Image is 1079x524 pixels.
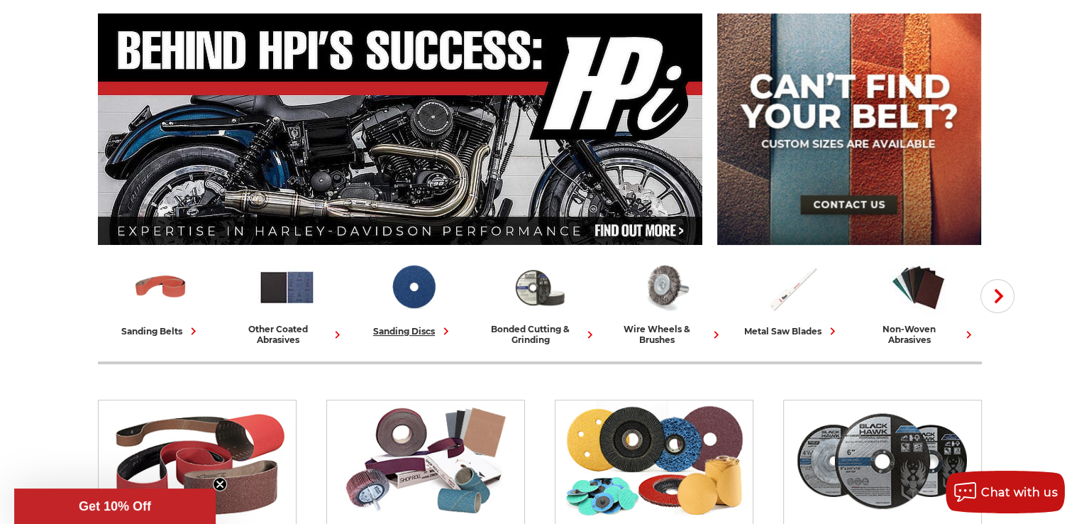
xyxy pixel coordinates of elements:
[735,258,850,339] a: metal saw blades
[104,258,218,339] a: sanding belts
[230,258,345,345] a: other coated abrasives
[230,324,345,345] div: other coated abrasives
[510,258,569,317] img: Bonded Cutting & Grinding
[373,324,453,339] div: sanding discs
[562,400,746,521] img: Sanding Discs
[131,258,190,317] img: Sanding Belts
[14,488,216,524] div: Get 10% OffClose teaser
[790,400,974,521] img: Bonded Cutting & Grinding
[121,324,201,339] div: sanding belts
[636,258,695,317] img: Wire Wheels & Brushes
[946,471,1065,513] button: Chat with us
[356,258,471,339] a: sanding discs
[333,400,517,521] img: Other Coated Abrasives
[861,324,976,345] div: non-woven abrasives
[384,258,443,317] img: Sanding Discs
[609,324,724,345] div: wire wheels & brushes
[717,13,981,245] img: promo banner for custom belts.
[981,486,1058,499] span: Chat with us
[744,324,840,339] div: metal saw blades
[79,499,151,513] span: Get 10% Off
[98,13,703,245] img: Banner for an interview featuring Horsepower Inc who makes Harley performance upgrades featured o...
[213,477,227,491] button: Close teaser
[482,324,597,345] div: bonded cutting & grinding
[609,258,724,345] a: wire wheels & brushes
[980,279,1014,313] button: Next
[258,258,316,317] img: Other Coated Abrasives
[763,258,821,317] img: Metal Saw Blades
[889,258,948,317] img: Non-woven Abrasives
[861,258,976,345] a: non-woven abrasives
[482,258,597,345] a: bonded cutting & grinding
[105,400,289,521] img: Sanding Belts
